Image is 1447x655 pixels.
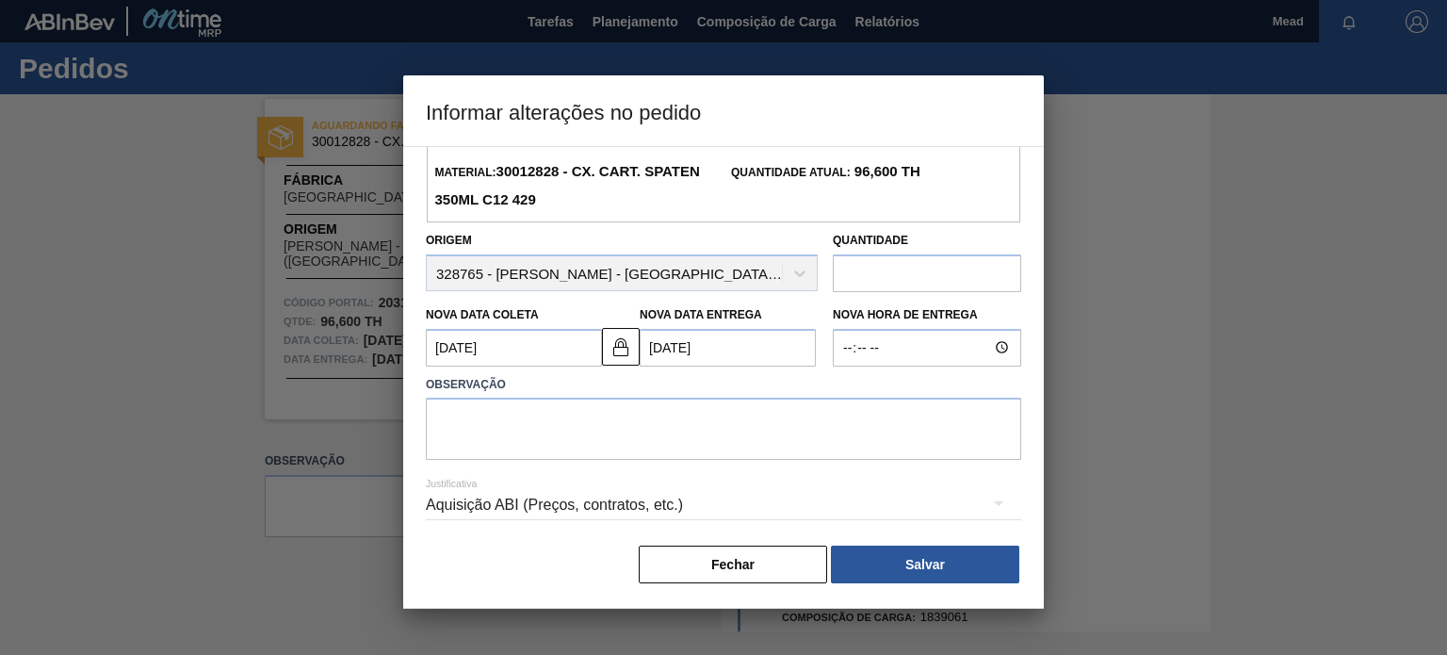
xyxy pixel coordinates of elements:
input: dd/mm/yyyy [640,329,816,367]
label: Origem [426,234,472,247]
button: Salvar [831,546,1019,583]
span: Quantidade Atual: [731,166,920,179]
span: Material: [434,166,699,207]
label: Nova Data Coleta [426,308,539,321]
strong: [DATE] 00:00 [830,131,917,147]
h3: Informar alterações no pedido [403,75,1044,147]
strong: 96,600 TH [851,163,920,179]
label: Observação [426,371,1021,399]
input: dd/mm/yyyy [426,329,602,367]
button: locked [602,328,640,366]
label: Nova Data Entrega [640,308,762,321]
div: Aquisição ABI (Preços, contratos, etc.) [426,479,1021,532]
img: locked [610,336,632,358]
button: Fechar [639,546,827,583]
span: Coleta Atual: [434,134,570,147]
label: Quantidade [833,234,908,247]
label: Nova Hora de Entrega [833,302,1021,329]
span: Entrega Atual: [731,134,917,147]
strong: [DATE] [524,131,571,147]
strong: 30012828 - CX. CART. SPATEN 350ML C12 429 [434,163,699,207]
